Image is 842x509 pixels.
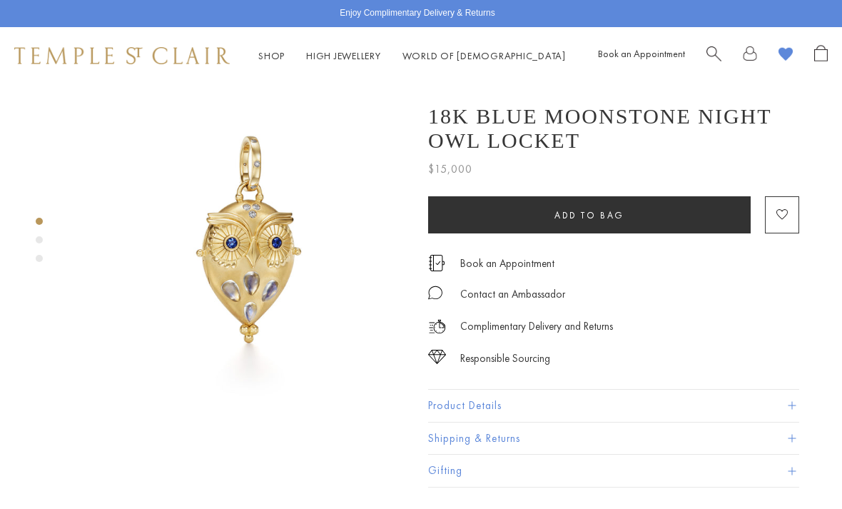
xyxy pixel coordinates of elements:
[706,45,721,67] a: Search
[428,255,445,271] img: icon_appointment.svg
[428,390,799,422] button: Product Details
[428,423,799,455] button: Shipping & Returns
[428,160,472,178] span: $15,000
[460,350,550,368] div: Responsible Sourcing
[460,256,554,271] a: Book an Appointment
[460,286,565,303] div: Contact an Ambassador
[428,196,751,233] button: Add to bag
[771,442,828,495] iframe: Gorgias live chat messenger
[306,49,381,62] a: High JewelleryHigh Jewellery
[554,209,624,221] span: Add to bag
[340,6,494,21] p: Enjoy Complimentary Delivery & Returns
[428,286,442,300] img: MessageIcon-01_2.svg
[36,214,43,273] div: Product gallery navigation
[258,49,285,62] a: ShopShop
[428,104,799,153] h1: 18K Blue Moonstone Night Owl Locket
[428,318,446,336] img: icon_delivery.svg
[93,84,407,398] img: P34614-OWLOCBM
[428,455,799,487] button: Gifting
[258,47,566,65] nav: Main navigation
[14,47,230,64] img: Temple St. Clair
[814,45,828,67] a: Open Shopping Bag
[460,318,613,336] p: Complimentary Delivery and Returns
[778,45,793,67] a: View Wishlist
[402,49,566,62] a: World of [DEMOGRAPHIC_DATA]World of [DEMOGRAPHIC_DATA]
[598,47,685,60] a: Book an Appointment
[428,350,446,364] img: icon_sourcing.svg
